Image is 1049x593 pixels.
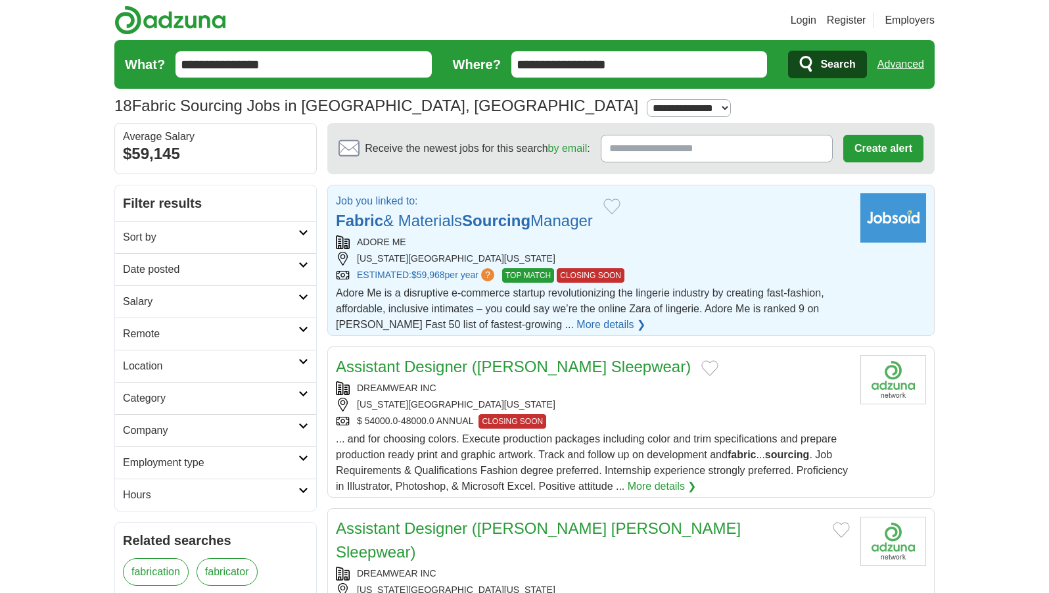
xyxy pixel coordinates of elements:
button: Search [788,51,866,78]
h2: Hours [123,487,298,503]
label: Where? [453,55,501,74]
div: [US_STATE][GEOGRAPHIC_DATA][US_STATE] [336,398,850,412]
strong: Sourcing [462,212,530,229]
button: Add to favorite jobs [603,199,620,214]
label: What? [125,55,165,74]
a: Remote [115,318,316,350]
h1: Fabric Sourcing Jobs in [GEOGRAPHIC_DATA], [GEOGRAPHIC_DATA] [114,97,638,114]
img: Adzuna logo [114,5,226,35]
span: Receive the newest jobs for this search : [365,141,590,156]
p: Job you linked to: [336,193,593,209]
h2: Location [123,358,298,374]
a: ESTIMATED:$59,968per year? [357,268,497,283]
a: Employment type [115,446,316,479]
strong: Fabric [336,212,383,229]
span: $59,968 [411,270,445,280]
h2: Salary [123,294,298,310]
h2: Category [123,391,298,406]
h2: Company [123,423,298,439]
div: DREAMWEAR INC [336,567,850,581]
div: Average Salary [123,131,308,142]
a: Company [115,414,316,446]
button: Add to favorite jobs [833,522,850,538]
span: 18 [114,94,132,118]
button: Add to favorite jobs [701,360,718,376]
span: ? [481,268,494,281]
h2: Related searches [123,531,308,550]
h2: Remote [123,326,298,342]
strong: fabric [728,449,757,460]
span: Search [820,51,855,78]
a: by email [548,143,588,154]
a: Advanced [877,51,924,78]
a: Category [115,382,316,414]
span: Adore Me is a disruptive e-commerce startup revolutionizing the lingerie industry by creating fas... [336,287,824,330]
img: Company logo [860,355,926,404]
a: fabricator [197,558,258,586]
h2: Date posted [123,262,298,277]
a: Register [827,12,866,28]
a: Assistant Designer ([PERSON_NAME] Sleepwear) [336,358,691,375]
h2: Filter results [115,185,316,221]
a: Fabric& MaterialsSourcingManager [336,212,593,229]
button: Create alert [843,135,923,162]
div: DREAMWEAR INC [336,381,850,395]
a: Login [791,12,816,28]
div: ADORE ME [336,235,850,249]
a: Assistant Designer ([PERSON_NAME] [PERSON_NAME] Sleepwear) [336,519,741,561]
a: Employers [885,12,935,28]
a: More details ❯ [576,317,645,333]
a: Hours [115,479,316,511]
h2: Sort by [123,229,298,245]
a: fabrication [123,558,189,586]
span: CLOSING SOON [478,414,546,429]
span: CLOSING SOON [557,268,624,283]
a: Salary [115,285,316,318]
span: TOP MATCH [502,268,554,283]
a: More details ❯ [628,479,697,494]
div: $ 54000.0-48000.0 ANNUAL [336,414,850,429]
div: $59,145 [123,142,308,166]
h2: Employment type [123,455,298,471]
img: Company logo [860,193,926,243]
a: Date posted [115,253,316,285]
div: [US_STATE][GEOGRAPHIC_DATA][US_STATE] [336,252,850,266]
img: Company logo [860,517,926,566]
strong: sourcing [765,449,810,460]
span: ... and for choosing colors. Execute production packages including color and trim specifications ... [336,433,848,492]
a: Sort by [115,221,316,253]
a: Location [115,350,316,382]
